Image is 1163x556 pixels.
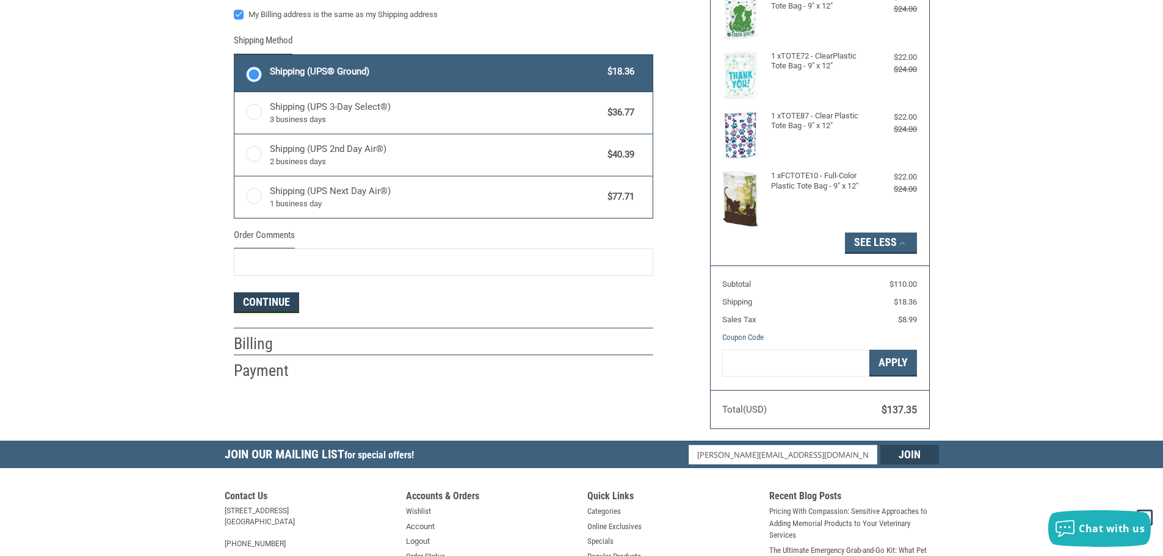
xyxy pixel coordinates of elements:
[602,190,635,204] span: $77.71
[234,361,305,381] h2: Payment
[234,292,299,313] button: Continue
[769,505,939,541] a: Pricing With Compassion: Sensitive Approaches to Adding Memorial Products to Your Veterinary Serv...
[869,350,917,377] button: Apply
[722,315,756,324] span: Sales Tax
[234,228,295,248] legend: Order Comments
[234,10,653,20] label: My Billing address is the same as my Shipping address
[270,184,602,210] span: Shipping (UPS Next Day Air®)
[894,297,917,306] span: $18.36
[406,505,431,518] a: Wishlist
[270,198,602,210] span: 1 business day
[868,63,917,76] div: $24.00
[270,142,602,168] span: Shipping (UPS 2nd Day Air®)
[722,350,869,377] input: Gift Certificate or Coupon Code
[882,404,917,416] span: $137.35
[234,334,305,354] h2: Billing
[602,148,635,162] span: $40.39
[868,123,917,135] div: $24.00
[880,445,939,464] input: Join
[868,183,917,195] div: $24.00
[234,34,292,54] legend: Shipping Method
[602,106,635,120] span: $36.77
[898,315,917,324] span: $8.99
[889,280,917,289] span: $110.00
[868,111,917,123] div: $22.00
[722,297,752,306] span: Shipping
[344,449,414,461] span: for special offers!
[225,505,394,549] address: [STREET_ADDRESS] [GEOGRAPHIC_DATA] [PHONE_NUMBER]
[722,404,767,415] span: Total (USD)
[587,490,757,505] h5: Quick Links
[406,521,435,533] a: Account
[1079,522,1145,535] span: Chat with us
[868,51,917,63] div: $22.00
[769,490,939,505] h5: Recent Blog Posts
[868,3,917,15] div: $24.00
[225,490,394,505] h5: Contact Us
[406,490,576,505] h5: Accounts & Orders
[587,505,621,518] a: Categories
[771,51,866,71] h4: 1 x TOTE72 - ClearPlastic Tote Bag - 9" x 12"
[722,280,751,289] span: Subtotal
[270,156,602,168] span: 2 business days
[689,445,877,464] input: Email
[845,233,917,253] button: See Less
[1048,510,1151,547] button: Chat with us
[270,100,602,126] span: Shipping (UPS 3-Day Select®)
[225,441,420,472] h5: Join Our Mailing List
[771,111,866,131] h4: 1 x TOTE87 - Clear Plastic Tote Bag - 9" x 12"
[406,535,430,547] a: Logout
[270,65,602,79] span: Shipping (UPS® Ground)
[270,114,602,126] span: 3 business days
[602,65,635,79] span: $18.36
[722,333,764,342] a: Coupon Code
[868,171,917,183] div: $22.00
[587,521,642,533] a: Online Exclusives
[771,171,866,191] h4: 1 x FCTOTE10 - Full-Color Plastic Tote Bag - 9" x 12"
[587,535,614,547] a: Specials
